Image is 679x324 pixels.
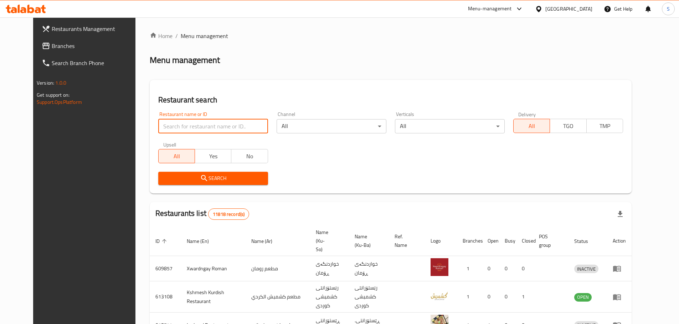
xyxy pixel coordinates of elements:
[36,54,146,71] a: Search Branch Phone
[164,174,262,183] span: Search
[231,149,268,163] button: No
[161,151,192,161] span: All
[613,293,626,301] div: Menu
[516,256,533,281] td: 0
[613,264,626,273] div: Menu
[349,281,389,313] td: رێستۆرانتی کشمیشى كوردى
[590,121,620,131] span: TMP
[516,281,533,313] td: 1
[574,265,598,273] span: INACTIVE
[355,232,380,249] span: Name (Ku-Ba)
[425,226,457,256] th: Logo
[246,281,310,313] td: مطعم كشميش الكردي
[55,78,66,87] span: 1.0.0
[468,5,512,13] div: Menu-management
[158,119,268,133] input: Search for restaurant name or ID..
[457,281,482,313] td: 1
[516,121,547,131] span: All
[553,121,583,131] span: TGO
[37,78,54,87] span: Version:
[187,237,218,245] span: Name (En)
[37,90,70,100] span: Get support on:
[277,119,386,133] div: All
[431,258,448,276] img: Xwardngay Roman
[516,226,533,256] th: Closed
[181,256,246,281] td: Xwardngay Roman
[209,211,249,218] span: 11818 record(s)
[513,119,550,133] button: All
[518,112,536,117] label: Delivery
[574,293,592,301] span: OPEN
[150,256,181,281] td: 609857
[181,32,228,40] span: Menu management
[574,237,597,245] span: Status
[310,256,349,281] td: خواردنگەی ڕۆمان
[208,208,249,220] div: Total records count
[150,32,173,40] a: Home
[499,226,516,256] th: Busy
[52,42,141,50] span: Branches
[175,32,178,40] li: /
[158,95,623,105] h2: Restaurant search
[310,281,349,313] td: رێستۆرانتی کشمیشى كوردى
[158,149,195,163] button: All
[181,281,246,313] td: Kshmesh Kurdish Restaurant
[457,256,482,281] td: 1
[607,226,632,256] th: Action
[52,59,141,67] span: Search Branch Phone
[37,97,82,107] a: Support.OpsPlatform
[667,5,670,13] span: S
[158,172,268,185] button: Search
[234,151,265,161] span: No
[539,232,560,249] span: POS group
[198,151,228,161] span: Yes
[431,287,448,304] img: Kshmesh Kurdish Restaurant
[395,232,416,249] span: Ref. Name
[457,226,482,256] th: Branches
[155,208,250,220] h2: Restaurants list
[36,20,146,37] a: Restaurants Management
[52,25,141,33] span: Restaurants Management
[482,226,499,256] th: Open
[150,32,632,40] nav: breadcrumb
[499,281,516,313] td: 0
[163,142,176,147] label: Upsell
[155,237,169,245] span: ID
[349,256,389,281] td: خواردنگەی ڕۆمان
[316,228,340,254] span: Name (Ku-So)
[246,256,310,281] td: مطعم رومان
[150,54,220,66] h2: Menu management
[545,5,592,13] div: [GEOGRAPHIC_DATA]
[195,149,231,163] button: Yes
[482,281,499,313] td: 0
[395,119,505,133] div: All
[36,37,146,54] a: Branches
[499,256,516,281] td: 0
[251,237,282,245] span: Name (Ar)
[612,206,629,223] div: Export file
[150,281,181,313] td: 613108
[550,119,586,133] button: TGO
[586,119,623,133] button: TMP
[482,256,499,281] td: 0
